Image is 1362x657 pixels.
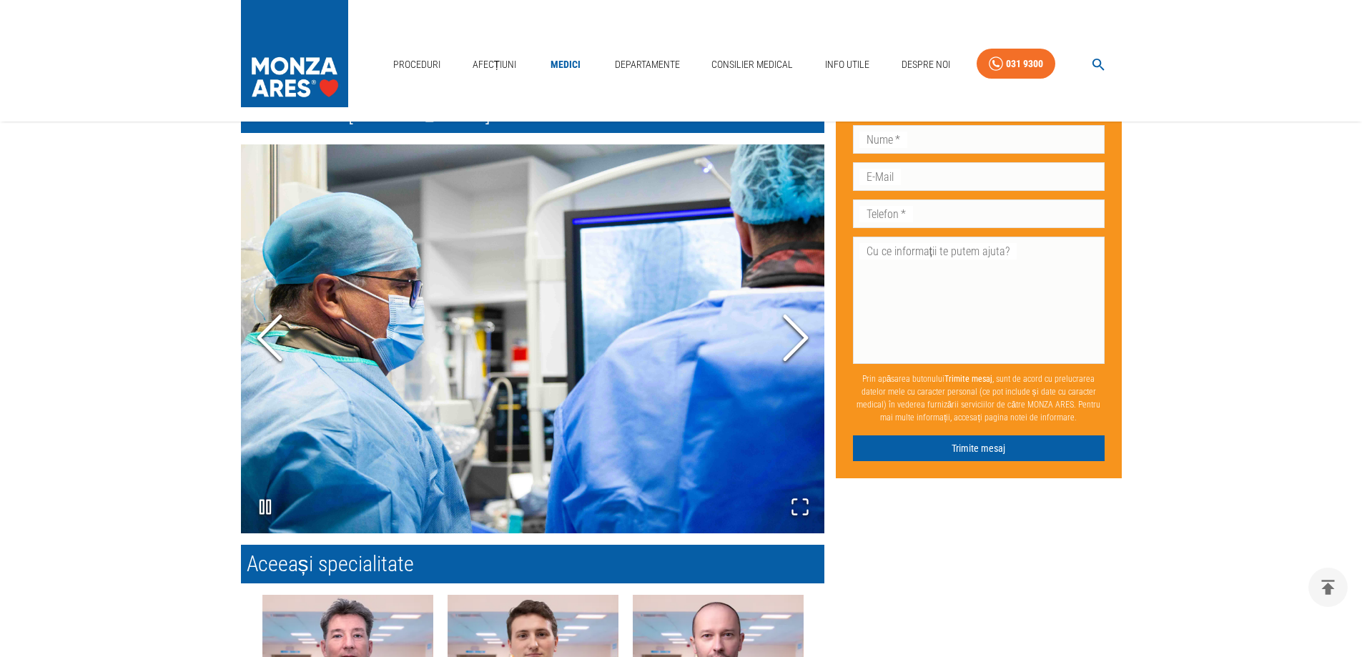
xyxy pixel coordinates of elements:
h2: Aceeași specialitate [241,545,824,583]
b: Trimite mesaj [944,373,992,383]
a: Medici [543,50,588,79]
a: Despre Noi [896,50,956,79]
a: Afecțiuni [467,50,523,79]
a: Info Utile [819,50,875,79]
div: 031 9300 [1006,55,1043,73]
button: Trimite mesaj [853,435,1105,461]
p: Prin apăsarea butonului , sunt de acord cu prelucrarea datelor mele cu caracter personal (ce pot ... [853,366,1105,429]
a: Proceduri [388,50,446,79]
button: Play or Pause Slideshow [241,483,290,533]
button: Previous Slide [241,260,298,419]
img: ZkcWdSol0Zci9O7p_Dr.StefanMot-medicprimarcardiolog.jpg [241,144,824,533]
button: Next Slide [767,260,824,419]
a: Departamente [609,50,686,79]
div: Go to Slide 5 [241,144,824,533]
button: delete [1308,568,1348,607]
button: Open Fullscreen [776,483,824,533]
a: Consilier Medical [706,50,799,79]
a: 031 9300 [977,49,1055,79]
